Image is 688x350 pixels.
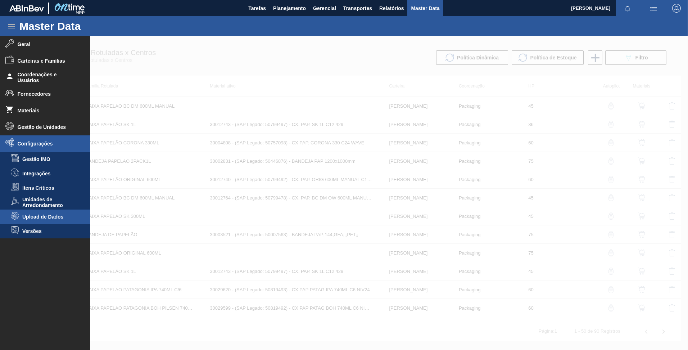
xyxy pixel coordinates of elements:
[616,3,639,13] button: Notificações
[22,156,78,162] span: Gestão IMO
[22,228,78,234] span: Versões
[18,41,77,47] span: Geral
[22,214,78,220] span: Upload de Dados
[22,171,78,176] span: Integrações
[18,124,77,130] span: Gestão de Unidades
[672,4,681,13] img: Logout
[22,197,78,208] span: Unidades de Arredondamento
[18,91,77,97] span: Fornecedores
[18,141,77,147] span: Configurações
[343,4,372,13] span: Transportes
[411,4,439,13] span: Master Data
[22,185,78,191] span: Itens Críticos
[18,72,77,83] span: Coordenações e Usuários
[248,4,266,13] span: Tarefas
[313,4,336,13] span: Gerencial
[273,4,306,13] span: Planejamento
[18,108,77,113] span: Materiais
[19,22,147,30] h1: Master Data
[649,4,658,13] img: userActions
[9,5,44,12] img: TNhmsLtSVTkK8tSr43FrP2fwEKptu5GPRR3wAAAABJRU5ErkJggg==
[379,4,404,13] span: Relatórios
[18,58,77,64] span: Carteiras e Famílias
